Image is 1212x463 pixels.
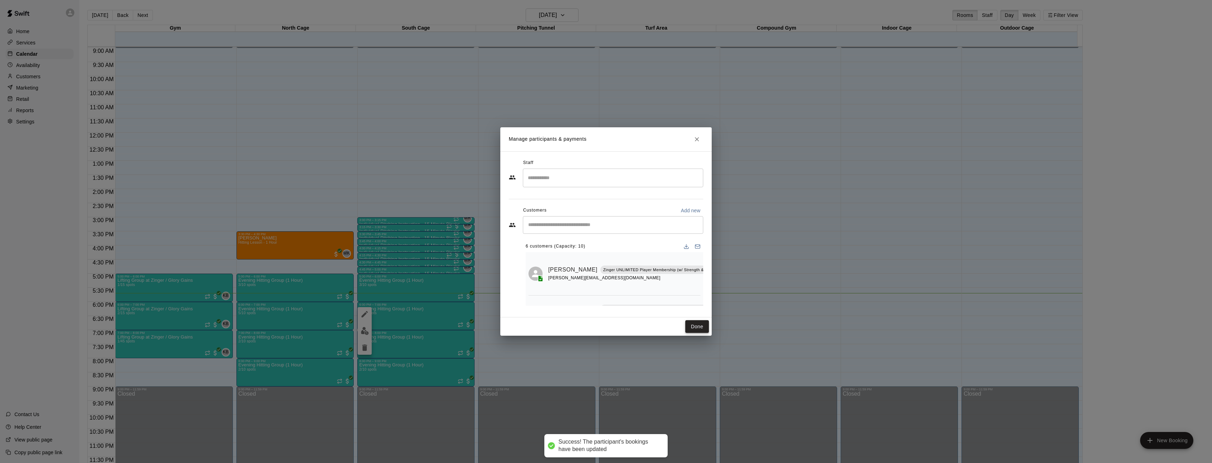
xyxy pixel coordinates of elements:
[678,205,703,216] button: Add new
[692,241,703,252] button: Email participants
[509,174,516,181] svg: Staff
[548,265,598,274] a: [PERSON_NAME]
[685,320,709,333] button: Done
[523,216,703,234] div: Start typing to search customers...
[523,157,533,169] span: Staff
[603,267,771,273] p: Zinger UNLIMITED Player Membership (w/ Strength & Speed Training) - 6 Month Contract
[523,205,547,216] span: Customers
[548,275,660,280] span: [PERSON_NAME][EMAIL_ADDRESS][DOMAIN_NAME]
[526,241,585,252] span: 6 customers (Capacity: 10)
[681,207,700,214] p: Add new
[691,133,703,146] button: Close
[558,438,661,453] div: Success! The participant's bookings have been updated
[681,241,692,252] button: Download list
[509,221,516,229] svg: Customers
[528,267,543,281] div: Andrew Baker
[509,135,587,143] p: Manage participants & payments
[523,169,703,187] div: Search staff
